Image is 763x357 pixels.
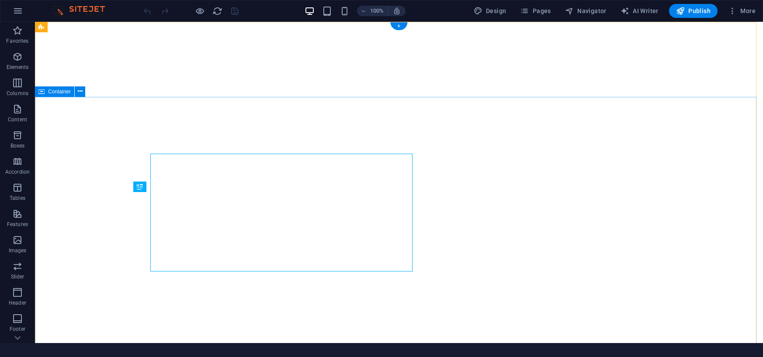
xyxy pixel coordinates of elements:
[728,7,756,15] span: More
[10,195,25,202] p: Tables
[7,90,28,97] p: Columns
[212,6,222,16] button: reload
[10,142,25,149] p: Boxes
[669,4,718,18] button: Publish
[617,4,662,18] button: AI Writer
[212,6,222,16] i: Reload page
[562,4,610,18] button: Navigator
[474,7,506,15] span: Design
[9,247,27,254] p: Images
[11,273,24,280] p: Slider
[7,64,29,71] p: Elements
[5,168,30,175] p: Accordion
[357,6,388,16] button: 100%
[621,7,659,15] span: AI Writer
[676,7,711,15] span: Publish
[470,4,510,18] button: Design
[10,326,25,333] p: Footer
[517,4,554,18] button: Pages
[520,7,551,15] span: Pages
[7,221,28,228] p: Features
[565,7,607,15] span: Navigator
[6,38,28,45] p: Favorites
[370,6,384,16] h6: 100%
[9,299,26,306] p: Header
[8,116,27,123] p: Content
[725,4,759,18] button: More
[470,4,510,18] div: Design (Ctrl+Alt+Y)
[390,22,407,30] div: +
[194,6,205,16] button: Click here to leave preview mode and continue editing
[48,89,71,94] span: Container
[393,7,401,15] i: On resize automatically adjust zoom level to fit chosen device.
[50,6,116,16] img: Editor Logo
